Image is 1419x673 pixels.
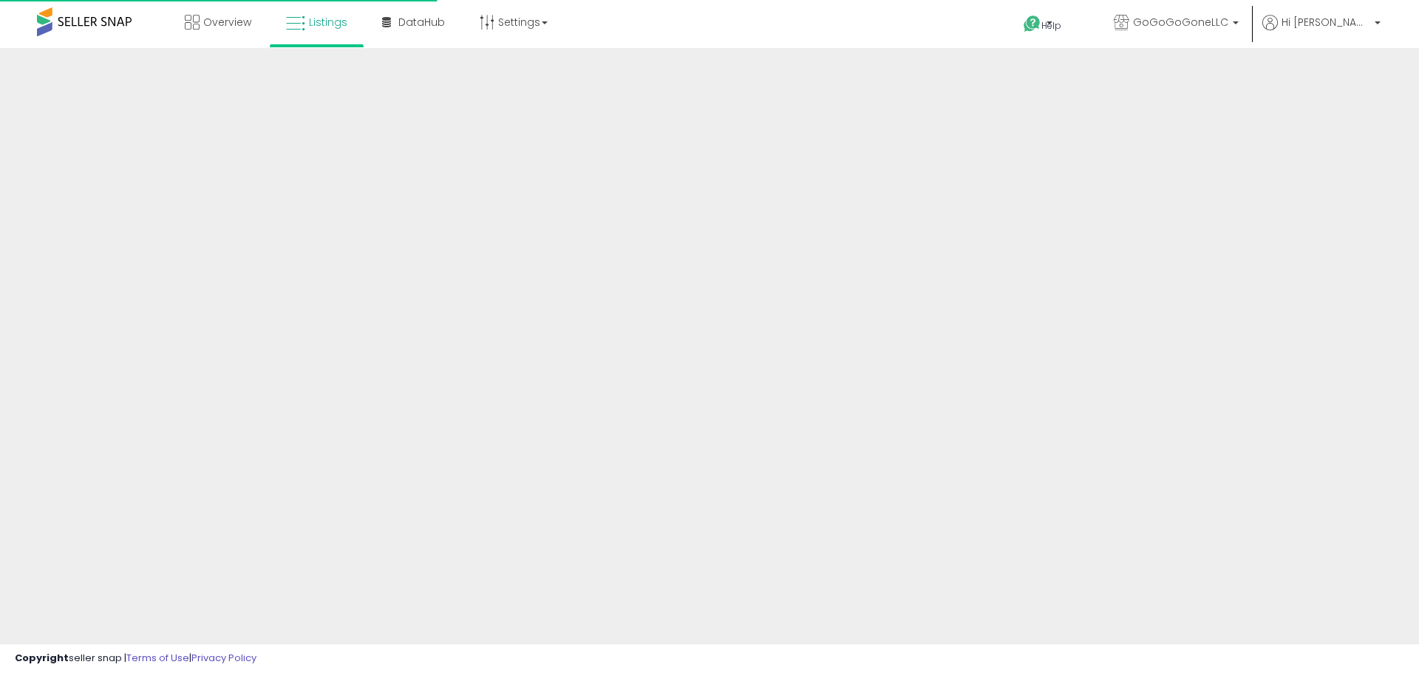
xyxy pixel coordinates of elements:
div: seller snap | | [15,652,256,666]
strong: Copyright [15,651,69,665]
span: DataHub [398,15,445,30]
span: Help [1041,19,1061,32]
a: Privacy Policy [191,651,256,665]
a: Hi [PERSON_NAME] [1262,15,1381,48]
span: Overview [203,15,251,30]
a: Terms of Use [126,651,189,665]
span: Listings [309,15,347,30]
a: Help [1012,4,1090,48]
i: Get Help [1023,15,1041,33]
span: Hi [PERSON_NAME] [1282,15,1370,30]
span: GoGoGoGoneLLC [1133,15,1228,30]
